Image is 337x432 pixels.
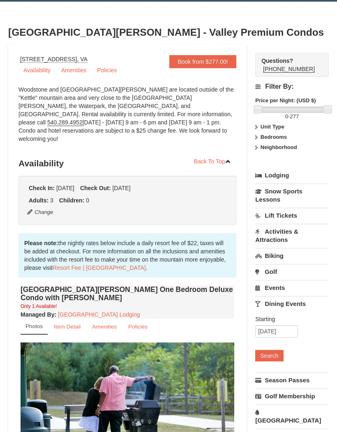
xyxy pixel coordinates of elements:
small: Policies [128,324,148,330]
a: Golf Membership [255,388,329,404]
h3: [GEOGRAPHIC_DATA][PERSON_NAME] - Valley Premium Condos [8,24,329,41]
a: Photos [21,319,48,335]
strong: Neighborhood [261,144,297,150]
a: [GEOGRAPHIC_DATA] [255,404,329,428]
a: Item Detail [48,319,86,335]
a: Resort Fee | [GEOGRAPHIC_DATA] [53,264,145,271]
span: [DATE] [56,185,74,191]
small: Amenities [92,324,117,330]
a: Policies [92,64,122,76]
small: Item Detail [54,324,81,330]
a: Amenities [87,319,122,335]
a: Lift Tickets [255,208,329,223]
a: Season Passes [255,372,329,388]
strong: Unit Type [261,124,284,130]
a: Amenities [56,64,91,76]
a: Events [255,280,329,295]
strong: Adults: [29,197,48,204]
button: Change [27,208,54,217]
small: Only 1 Available! [21,303,57,309]
span: 0 [86,197,89,204]
button: Search [255,350,283,361]
a: Back To Top [189,155,236,168]
a: Availability [18,64,55,76]
a: Lodging [255,168,329,183]
strong: Please note: [24,240,58,246]
span: Managed By [21,311,54,318]
strong: Price per Night: (USD $) [255,97,316,103]
label: - [255,113,329,121]
a: Book from $277.00! [169,55,236,68]
strong: Bedrooms [261,134,287,140]
a: Snow Sports Lessons [255,184,329,207]
span: 0 [285,113,288,119]
strong: Check In: [29,185,55,191]
a: Biking [255,248,329,263]
a: Dining Events [255,296,329,311]
a: Policies [123,319,153,335]
small: Photos [25,323,43,329]
a: [GEOGRAPHIC_DATA] Lodging [58,311,140,318]
strong: : [21,311,56,318]
label: Starting [255,315,323,323]
span: 277 [290,113,299,119]
span: [DATE] [112,185,130,191]
a: Activities & Attractions [255,224,329,247]
h3: Availability [18,155,236,172]
div: Woodstone and [GEOGRAPHIC_DATA][PERSON_NAME] are located outside of the "Kettle" mountain area an... [18,85,236,151]
strong: Questions? [261,57,293,64]
div: the nightly rates below include a daily resort fee of $22, taxes will be added at checkout. For m... [18,233,236,278]
strong: Check Out: [80,185,111,191]
a: Golf [255,264,329,279]
h4: Filter By: [255,83,329,90]
strong: Children: [59,197,84,204]
h4: [GEOGRAPHIC_DATA][PERSON_NAME] One Bedroom Deluxe Condo with [PERSON_NAME] [21,285,234,302]
span: 3 [50,197,53,204]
